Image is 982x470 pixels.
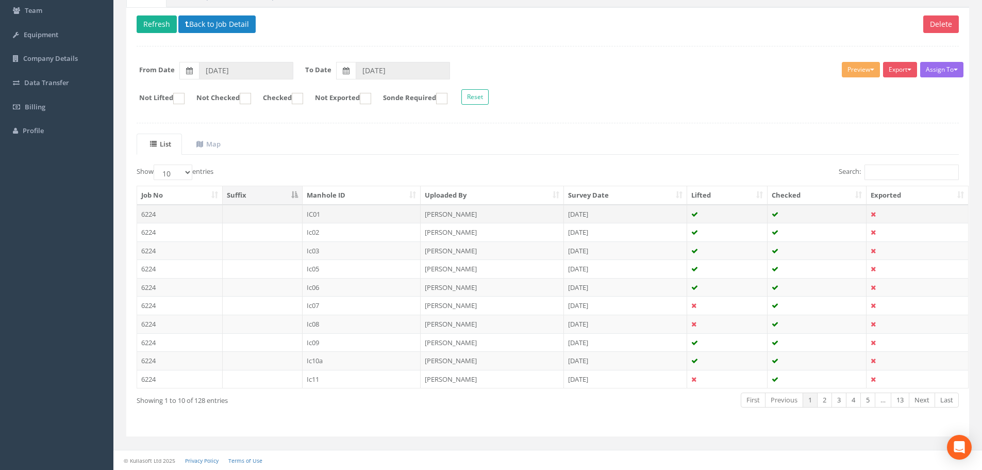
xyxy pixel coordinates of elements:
span: Equipment [24,30,58,39]
input: From Date [199,62,293,79]
td: [PERSON_NAME] [421,278,564,297]
td: [PERSON_NAME] [421,370,564,388]
td: Ic05 [303,260,421,278]
a: List [137,134,182,155]
a: 13 [891,393,909,408]
th: Uploaded By: activate to sort column ascending [421,186,564,205]
span: Company Details [23,54,78,63]
button: Preview [842,62,880,77]
td: Ic06 [303,278,421,297]
button: Delete [923,15,959,33]
label: Sonde Required [373,93,447,104]
td: [PERSON_NAME] [421,241,564,260]
td: [DATE] [564,278,687,297]
a: Privacy Policy [185,457,219,464]
th: Lifted: activate to sort column ascending [687,186,768,205]
uib-tab-heading: List [150,139,171,149]
label: Show entries [137,165,213,180]
td: 6224 [137,333,223,352]
td: Ic09 [303,333,421,352]
button: Assign To [920,62,963,77]
a: 2 [817,393,832,408]
td: [DATE] [564,370,687,388]
span: Data Transfer [24,78,69,87]
th: Survey Date: activate to sort column ascending [564,186,687,205]
td: Ic03 [303,241,421,260]
a: 1 [803,393,818,408]
a: Previous [765,393,803,408]
td: [PERSON_NAME] [421,205,564,223]
a: 4 [846,393,861,408]
td: [DATE] [564,241,687,260]
th: Job No: activate to sort column ascending [137,186,223,205]
td: [DATE] [564,296,687,315]
td: [PERSON_NAME] [421,260,564,278]
td: [PERSON_NAME] [421,223,564,241]
uib-tab-heading: Map [196,139,221,149]
input: Search: [864,165,959,180]
label: From Date [139,65,175,75]
td: 6224 [137,296,223,315]
div: Open Intercom Messenger [947,435,972,460]
td: 6224 [137,315,223,333]
td: [PERSON_NAME] [421,296,564,315]
a: Terms of Use [228,457,262,464]
label: Not Checked [186,93,251,104]
td: 6224 [137,278,223,297]
th: Manhole ID: activate to sort column ascending [303,186,421,205]
span: Team [25,6,42,15]
td: [PERSON_NAME] [421,333,564,352]
td: [DATE] [564,351,687,370]
label: Search: [839,165,959,180]
button: Back to Job Detail [178,15,256,33]
span: Profile [23,126,44,135]
td: Ic07 [303,296,421,315]
td: 6224 [137,241,223,260]
a: 3 [831,393,846,408]
input: To Date [356,62,450,79]
th: Checked: activate to sort column ascending [768,186,867,205]
td: 6224 [137,223,223,241]
td: Ic10a [303,351,421,370]
td: [DATE] [564,260,687,278]
td: 6224 [137,205,223,223]
td: 6224 [137,260,223,278]
a: … [875,393,891,408]
button: Refresh [137,15,177,33]
td: [DATE] [564,223,687,241]
td: [DATE] [564,205,687,223]
a: First [741,393,765,408]
td: Ic08 [303,315,421,333]
td: 6224 [137,370,223,388]
a: Map [183,134,231,155]
a: Last [935,393,959,408]
th: Suffix: activate to sort column descending [223,186,303,205]
label: Checked [253,93,303,104]
select: Showentries [154,165,192,180]
td: [PERSON_NAME] [421,351,564,370]
td: Ic11 [303,370,421,388]
td: IC01 [303,205,421,223]
span: Billing [25,102,45,111]
label: To Date [305,65,331,75]
td: [PERSON_NAME] [421,315,564,333]
button: Reset [461,89,489,105]
label: Not Exported [305,93,371,104]
td: 6224 [137,351,223,370]
a: Next [909,393,935,408]
button: Export [883,62,917,77]
small: © Kullasoft Ltd 2025 [124,457,175,464]
td: Ic02 [303,223,421,241]
td: [DATE] [564,315,687,333]
label: Not Lifted [129,93,185,104]
div: Showing 1 to 10 of 128 entries [137,392,470,406]
a: 5 [860,393,875,408]
td: [DATE] [564,333,687,352]
th: Exported: activate to sort column ascending [867,186,968,205]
